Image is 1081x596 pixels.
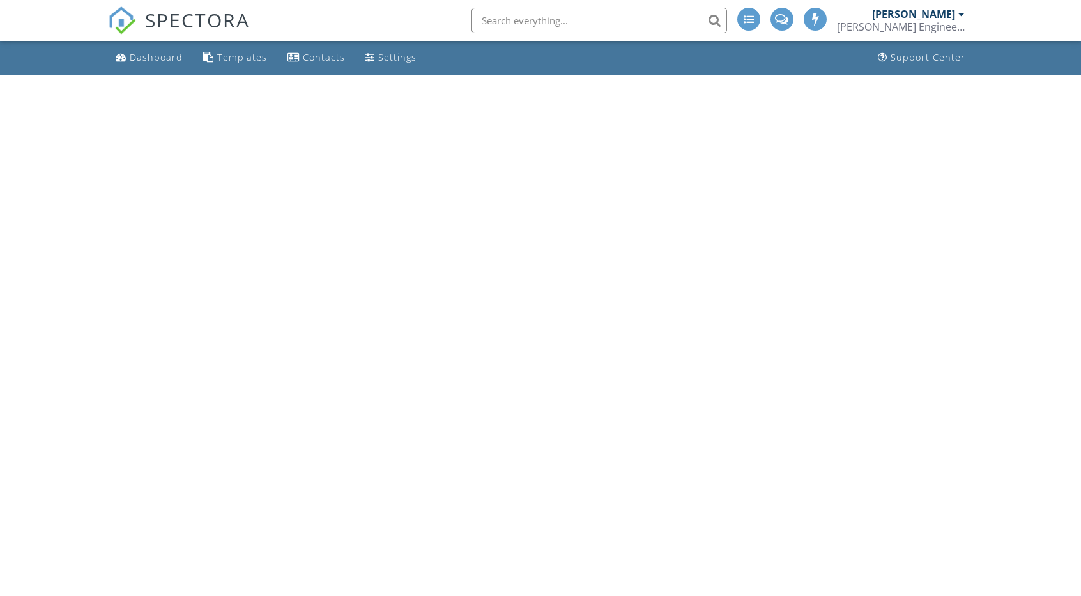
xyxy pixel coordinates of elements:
[217,51,267,63] div: Templates
[282,46,350,70] a: Contacts
[303,51,345,63] div: Contacts
[108,6,136,35] img: The Best Home Inspection Software - Spectora
[837,20,965,33] div: Schroeder Engineering, LLC
[471,8,727,33] input: Search everything...
[111,46,188,70] a: Dashboard
[378,51,417,63] div: Settings
[198,46,272,70] a: Templates
[108,17,250,44] a: SPECTORA
[130,51,183,63] div: Dashboard
[891,51,965,63] div: Support Center
[145,6,250,33] span: SPECTORA
[360,46,422,70] a: Settings
[872,8,955,20] div: [PERSON_NAME]
[873,46,970,70] a: Support Center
